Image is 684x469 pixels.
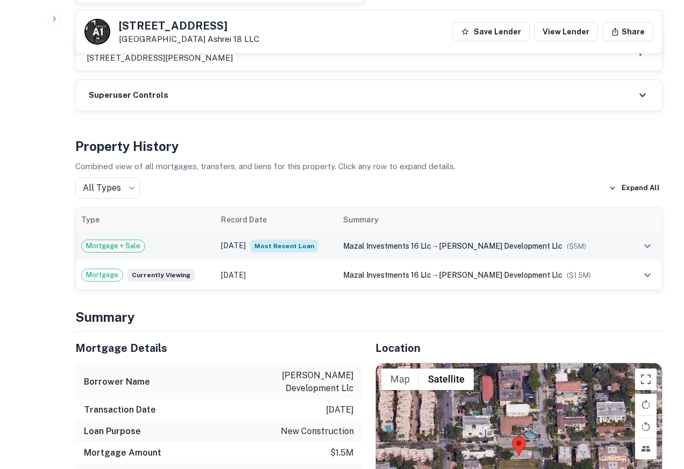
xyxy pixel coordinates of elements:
p: [DATE] [326,403,354,416]
h6: Borrower Name [84,376,150,388]
h5: Location [375,340,662,356]
td: [DATE] [216,261,338,290]
h6: Loan Purpose [84,425,141,438]
span: ($ 5M ) [567,242,586,250]
button: expand row [638,237,657,255]
h5: [STREET_ADDRESS] [119,20,259,31]
button: Expand All [606,180,662,196]
div: → [343,269,624,281]
p: [GEOGRAPHIC_DATA] [119,34,259,44]
p: [STREET_ADDRESS][PERSON_NAME] [87,52,233,64]
h5: Mortgage Details [75,340,362,356]
h6: Transaction Date [84,403,156,416]
span: mazal investments 16 llc [343,271,431,279]
span: [PERSON_NAME] development llc [439,271,562,279]
th: Record Date [216,208,338,232]
span: Currently viewing [127,269,195,282]
div: All Types [75,177,140,199]
iframe: Chat Widget [630,383,684,435]
button: Save Lender [452,22,530,41]
button: Show satellite imagery [419,369,474,390]
span: mazal investments 16 llc [343,242,431,250]
button: Share [602,22,653,41]
a: View Lender [534,22,598,41]
h4: Property History [75,136,662,156]
p: A 1 [92,25,103,39]
button: expand row [638,266,657,284]
span: Mortgage + Sale [82,241,145,251]
a: Ashrei 18 LLC [208,34,259,44]
button: Tilt map [635,438,657,459]
h6: Superuser Controls [89,89,168,102]
span: Mortgage [82,270,123,280]
p: Combined view of all mortgages, transfers, and liens for this property. Click any row to expand d... [75,160,662,173]
span: [PERSON_NAME] development llc [439,242,562,250]
th: Type [76,208,216,232]
p: [PERSON_NAME] development llc [257,369,354,395]
button: Toggle fullscreen view [635,369,657,390]
span: Most Recent Loan [250,240,318,252]
a: A 1 [84,19,110,45]
td: [DATE] [216,232,338,261]
th: Summary [338,208,629,232]
button: Show street map [381,369,419,390]
span: ($ 1.5M ) [567,271,591,279]
p: new construction [281,425,354,438]
p: $1.5m [330,446,354,459]
h6: Mortgage Amount [84,446,161,459]
div: → [343,240,624,252]
h4: Summary [75,307,662,327]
